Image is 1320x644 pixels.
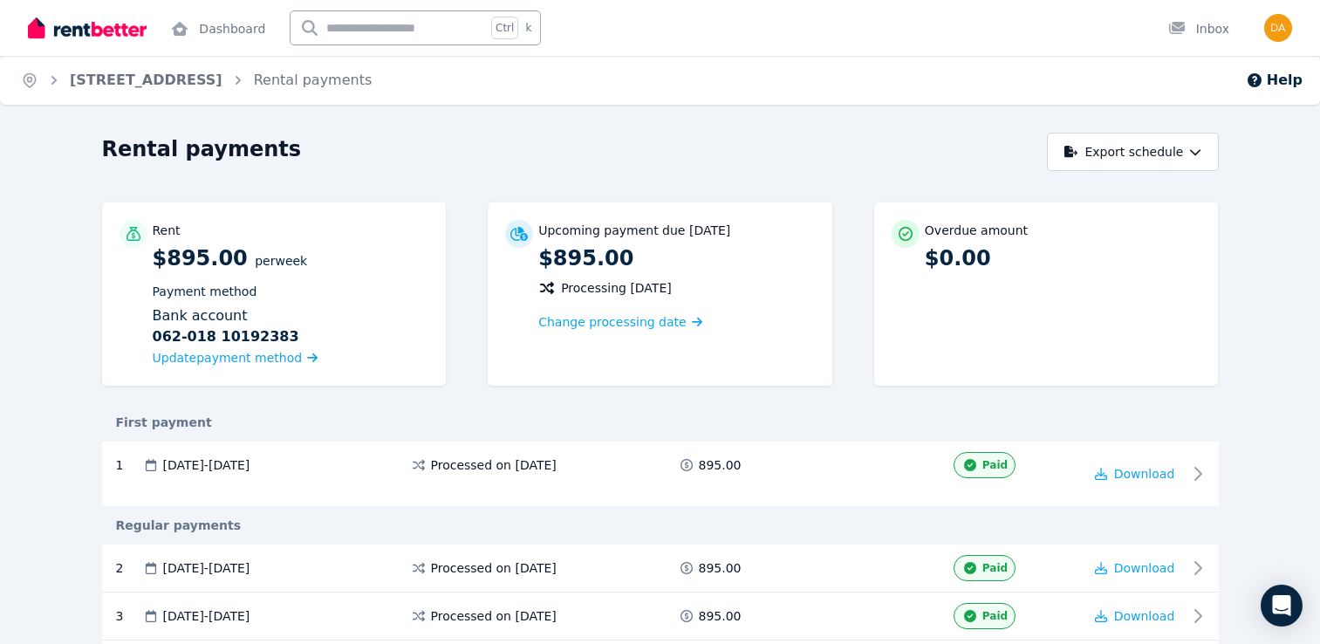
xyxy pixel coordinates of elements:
[561,279,672,297] span: Processing [DATE]
[1114,467,1175,481] span: Download
[1168,20,1229,38] div: Inbox
[28,15,147,41] img: RentBetter
[431,559,557,577] span: Processed on [DATE]
[102,414,1219,431] div: First payment
[116,555,142,581] div: 2
[153,305,429,347] div: Bank account
[1095,465,1175,483] button: Download
[1114,561,1175,575] span: Download
[982,458,1008,472] span: Paid
[982,609,1008,623] span: Paid
[538,222,730,239] p: Upcoming payment due [DATE]
[163,607,250,625] span: [DATE] - [DATE]
[102,517,1219,534] div: Regular payments
[163,559,250,577] span: [DATE] - [DATE]
[1095,607,1175,625] button: Download
[1095,559,1175,577] button: Download
[525,21,531,35] span: k
[102,135,302,163] h1: Rental payments
[1264,14,1292,42] img: DENIS BUROV
[255,254,307,268] span: per Week
[538,313,687,331] span: Change processing date
[925,244,1201,272] p: $0.00
[116,603,142,629] div: 3
[153,326,299,347] b: 062-018 10192383
[1246,70,1303,91] button: Help
[153,283,429,300] p: Payment method
[116,456,142,474] div: 1
[699,607,742,625] span: 895.00
[1261,585,1303,627] div: Open Intercom Messenger
[163,456,250,474] span: [DATE] - [DATE]
[431,607,557,625] span: Processed on [DATE]
[153,351,303,365] span: Update payment method
[254,72,373,88] a: Rental payments
[431,456,557,474] span: Processed on [DATE]
[1114,609,1175,623] span: Download
[1047,133,1219,171] button: Export schedule
[153,222,181,239] p: Rent
[925,222,1028,239] p: Overdue amount
[982,561,1008,575] span: Paid
[491,17,518,39] span: Ctrl
[538,313,702,331] a: Change processing date
[70,72,222,88] a: [STREET_ADDRESS]
[153,244,429,368] p: $895.00
[538,244,815,272] p: $895.00
[699,559,742,577] span: 895.00
[699,456,742,474] span: 895.00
